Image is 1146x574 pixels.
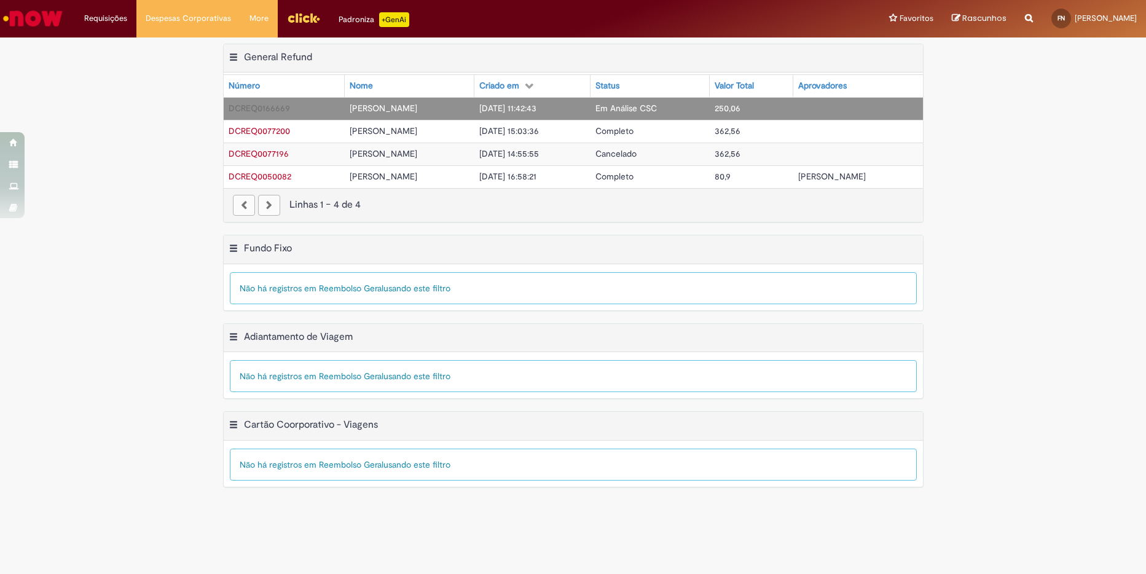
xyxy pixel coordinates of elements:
span: Completo [595,171,634,182]
span: Completo [595,125,634,136]
a: Rascunhos [952,13,1007,25]
p: +GenAi [379,12,409,27]
button: General Refund Menu de contexto [229,51,238,67]
img: ServiceNow [1,6,65,31]
span: Favoritos [900,12,933,25]
a: Abrir Registro: DCREQ0077196 [229,148,289,159]
div: Linhas 1 − 4 de 4 [233,198,914,212]
span: usando este filtro [383,371,450,382]
span: DCREQ0050082 [229,171,291,182]
div: Padroniza [339,12,409,27]
span: Rascunhos [962,12,1007,24]
span: Em Análise CSC [595,103,657,114]
span: [PERSON_NAME] [350,103,417,114]
span: [PERSON_NAME] [798,171,866,182]
span: DCREQ0077200 [229,125,290,136]
h2: General Refund [244,51,312,63]
span: 362,56 [715,125,740,136]
button: Cartão Coorporativo - Viagens Menu de contexto [229,419,238,434]
span: [PERSON_NAME] [350,125,417,136]
span: 362,56 [715,148,740,159]
span: usando este filtro [383,283,450,294]
span: [PERSON_NAME] [350,171,417,182]
span: 250,06 [715,103,740,114]
div: Não há registros em Reembolso Geral [230,360,917,392]
div: Nome [350,80,373,92]
div: Status [595,80,619,92]
button: Fundo Fixo Menu de contexto [229,242,238,258]
h2: Fundo Fixo [244,242,292,254]
nav: paginação [224,188,923,222]
span: [PERSON_NAME] [1075,13,1137,23]
a: Abrir Registro: DCREQ0166669 [229,103,290,114]
span: usando este filtro [383,459,450,470]
span: Requisições [84,12,127,25]
div: Não há registros em Reembolso Geral [230,272,917,304]
span: Cancelado [595,148,637,159]
span: [DATE] 11:42:43 [479,103,536,114]
img: click_logo_yellow_360x200.png [287,9,320,27]
a: Abrir Registro: DCREQ0077200 [229,125,290,136]
span: [DATE] 14:55:55 [479,148,539,159]
h2: Adiantamento de Viagem [244,331,353,343]
div: Número [229,80,260,92]
div: Aprovadores [798,80,847,92]
span: FN [1058,14,1065,22]
span: Despesas Corporativas [146,12,231,25]
span: 80,9 [715,171,731,182]
span: DCREQ0166669 [229,103,290,114]
h2: Cartão Coorporativo - Viagens [244,419,378,431]
div: Valor Total [715,80,754,92]
span: DCREQ0077196 [229,148,289,159]
button: Adiantamento de Viagem Menu de contexto [229,331,238,347]
span: More [249,12,269,25]
div: Não há registros em Reembolso Geral [230,449,917,481]
span: [PERSON_NAME] [350,148,417,159]
span: [DATE] 16:58:21 [479,171,536,182]
a: Abrir Registro: DCREQ0050082 [229,171,291,182]
div: Criado em [479,80,519,92]
span: [DATE] 15:03:36 [479,125,539,136]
